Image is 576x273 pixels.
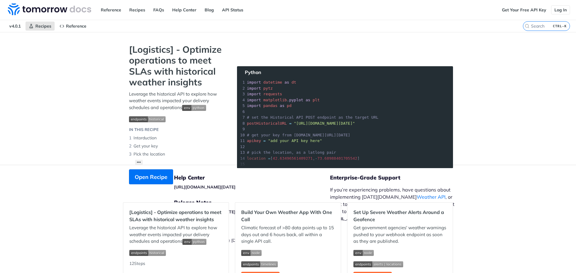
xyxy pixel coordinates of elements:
a: FAQs [150,5,167,14]
span: Expand image [182,105,206,110]
h2: Build Your Own Weather App With One Call [241,209,334,223]
img: env [182,105,206,111]
a: Recipes [25,22,55,31]
span: Expand image [241,249,334,256]
a: Recipes [126,5,148,14]
li: Pick the location [129,150,225,158]
a: API Status [219,5,247,14]
span: Open Recipe [135,173,167,181]
p: Climatic forecast of >80 data points up to 15 days out and 6 hours back, all within a single API ... [241,224,334,245]
li: Intorduction [129,134,225,142]
svg: Search [525,24,529,28]
h5: Release Notes [174,199,330,206]
span: Expand image [353,249,447,256]
li: Get your key [129,142,225,150]
strong: [Logistics] - Optimize operations to meet SLAs with historical weather insights [129,44,225,88]
p: Leverage the historical API to explore how weather events impacted your delivery schedules and op... [129,91,225,111]
h2: Set Up Severe Weather Alerts Around a Geofence [353,209,447,223]
span: Recipes [35,23,51,29]
a: Weather API [417,194,445,200]
img: env [182,239,206,245]
img: Tomorrow.io Weather API Docs [8,3,91,15]
img: endpoint [241,261,278,267]
img: endpoint [353,261,403,267]
span: Expand image [129,249,223,256]
a: Blog [201,5,217,14]
button: Open Recipe [129,169,173,184]
h2: [Logistics] - Optimize operations to meet SLAs with historical weather insights [129,209,223,223]
span: Expand image [129,115,225,122]
a: Reference [97,5,124,14]
p: Leverage the historical API to explore how weather events impacted your delivery schedules and op... [129,224,223,245]
img: env [241,250,262,256]
span: Expand image [353,260,447,267]
img: env [353,250,374,256]
a: Help Center [169,5,200,14]
span: Reference [66,23,86,29]
a: Get Your Free API Key [499,5,550,14]
a: Reference [56,22,90,31]
div: IN THIS RECIPE [129,127,159,133]
span: Expand image [241,260,334,267]
p: Get government agencies' weather warnings pushed to your webhook endpoint as soon as they are pub... [353,224,447,245]
button: ••• [135,160,143,165]
a: Log In [551,5,570,14]
img: endpoint [129,116,166,122]
kbd: CTRL-K [551,23,568,29]
span: Expand image [182,238,206,244]
img: endpoint [129,250,166,256]
span: v4.0.1 [6,22,24,31]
